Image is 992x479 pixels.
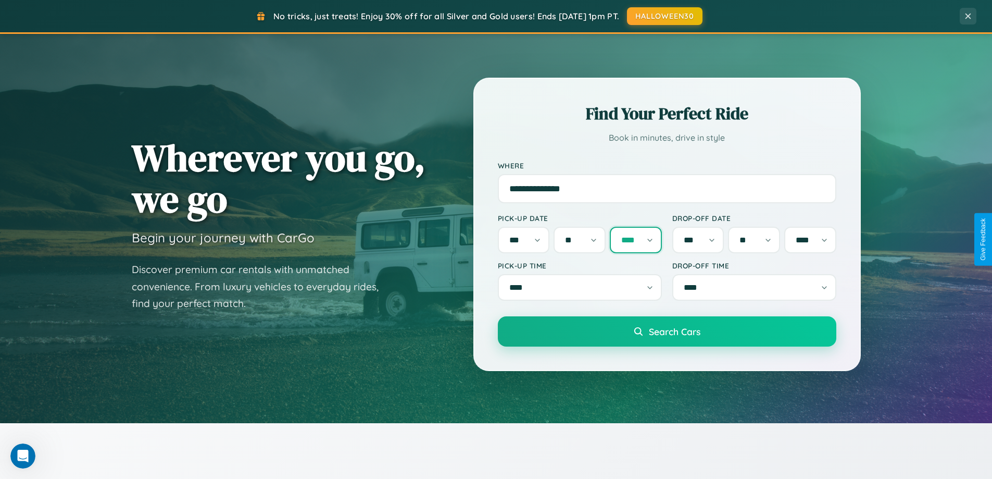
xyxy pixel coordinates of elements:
[672,261,836,270] label: Drop-off Time
[649,326,700,337] span: Search Cars
[980,218,987,261] div: Give Feedback
[132,230,315,245] h3: Begin your journey with CarGo
[273,11,619,21] span: No tricks, just treats! Enjoy 30% off for all Silver and Gold users! Ends [DATE] 1pm PT.
[672,214,836,223] label: Drop-off Date
[498,316,836,347] button: Search Cars
[498,214,662,223] label: Pick-up Date
[498,102,836,125] h2: Find Your Perfect Ride
[10,444,35,469] iframe: Intercom live chat
[132,261,392,312] p: Discover premium car rentals with unmatched convenience. From luxury vehicles to everyday rides, ...
[132,137,425,219] h1: Wherever you go, we go
[498,261,662,270] label: Pick-up Time
[627,7,702,25] button: HALLOWEEN30
[498,161,836,170] label: Where
[498,130,836,145] p: Book in minutes, drive in style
